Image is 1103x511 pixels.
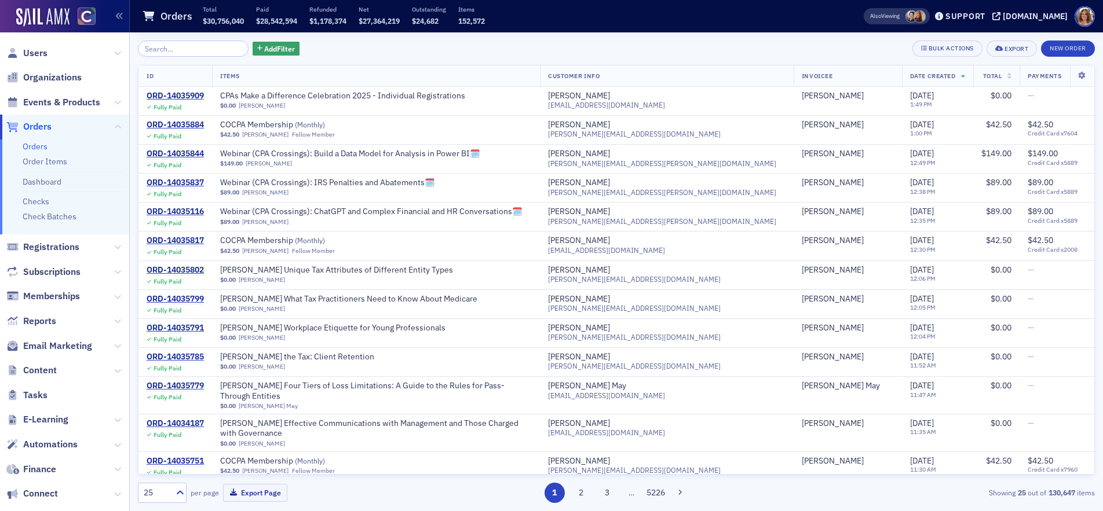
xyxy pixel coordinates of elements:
[910,188,936,196] time: 12:38 PM
[548,418,610,429] div: [PERSON_NAME]
[147,120,204,130] a: ORD-14035884
[458,16,485,25] span: 152,572
[23,141,48,152] a: Orders
[1028,206,1053,216] span: $89.00
[220,294,477,304] span: Surgent's What Tax Practitioners Need to Know About Medicare
[548,352,610,362] a: [PERSON_NAME]
[242,467,288,475] a: [PERSON_NAME]
[910,90,934,101] span: [DATE]
[597,483,618,503] button: 3
[986,206,1011,216] span: $89.00
[1028,217,1086,225] span: Credit Card x5889
[802,91,864,101] a: [PERSON_NAME]
[147,352,204,362] a: ORD-14035785
[802,149,864,159] div: [PERSON_NAME]
[6,389,48,402] a: Tasks
[23,389,48,402] span: Tasks
[154,307,181,314] div: Fully Paid
[239,334,285,341] a: [PERSON_NAME]
[147,72,154,80] span: ID
[220,236,366,246] span: COCPA Membership
[1028,418,1034,428] span: —
[1005,46,1028,52] div: Export
[220,102,236,109] span: $0.00
[160,9,192,23] h1: Orders
[147,456,204,466] div: ORD-14035751
[147,323,204,333] a: ORD-14035791
[910,216,936,225] time: 12:35 PM
[23,290,80,303] span: Memberships
[910,380,934,391] span: [DATE]
[802,323,864,333] a: [PERSON_NAME]
[220,178,434,188] span: Webinar (CPA Crossings): IRS Penalties and Abatements🗓️
[295,236,325,245] span: ( Monthly )
[802,120,894,130] span: Gretchen Koehler
[147,149,204,159] a: ORD-14035844
[220,265,453,275] a: [PERSON_NAME] Unique Tax Attributes of Different Entity Types
[992,12,1072,20] button: [DOMAIN_NAME]
[220,247,239,255] span: $42.50
[802,207,894,217] span: Paul Orban
[220,418,532,439] span: Surgent's Effective Communications with Management and Those Charged with Governance
[910,418,934,428] span: [DATE]
[154,133,181,140] div: Fully Paid
[359,16,400,25] span: $27,364,219
[910,264,934,275] span: [DATE]
[991,264,1011,275] span: $0.00
[242,189,288,196] a: [PERSON_NAME]
[147,236,204,246] a: ORD-14035817
[929,45,974,52] div: Bulk Actions
[548,456,610,466] a: [PERSON_NAME]
[23,211,76,222] a: Check Batches
[23,47,48,60] span: Users
[1028,177,1053,188] span: $89.00
[548,236,610,246] div: [PERSON_NAME]
[78,8,96,25] img: SailAMX
[910,129,932,137] time: 1:00 PM
[147,294,204,304] a: ORD-14035799
[220,418,532,439] a: [PERSON_NAME] Effective Communications with Management and Those Charged with Governance
[147,381,204,391] a: ORD-14035779
[6,315,56,328] a: Reports
[147,418,204,429] a: ORD-14034187
[23,438,78,451] span: Automations
[548,188,776,197] span: [PERSON_NAME][EMAIL_ADDRESS][PERSON_NAME][DOMAIN_NAME]
[1028,119,1053,130] span: $42.50
[154,161,181,169] div: Fully Paid
[910,361,936,369] time: 11:52 AM
[309,5,346,13] p: Refunded
[23,96,100,109] span: Events & Products
[910,274,936,282] time: 12:06 PM
[548,217,776,226] span: [PERSON_NAME][EMAIL_ADDRESS][PERSON_NAME][DOMAIN_NAME]
[910,235,934,245] span: [DATE]
[548,178,610,188] div: [PERSON_NAME]
[220,265,453,275] span: Surgent's Unique Tax Attributes of Different Entity Types
[220,456,366,466] a: COCPA Membership (Monthly)
[458,5,485,13] p: Items
[16,8,70,27] a: SailAMX
[147,91,204,101] a: ORD-14035909
[1028,188,1086,196] span: Credit Card x5889
[802,456,864,466] div: [PERSON_NAME]
[910,177,934,188] span: [DATE]
[23,196,49,207] a: Checks
[802,418,864,429] a: [PERSON_NAME]
[239,102,285,109] a: [PERSON_NAME]
[154,248,181,256] div: Fully Paid
[70,8,96,27] a: View Homepage
[203,5,244,13] p: Total
[912,41,983,57] button: Bulk Actions
[23,71,82,84] span: Organizations
[548,101,665,109] span: [EMAIL_ADDRESS][DOMAIN_NAME]
[220,323,445,333] span: Surgent's Workplace Etiquette for Young Professionals
[147,178,204,188] a: ORD-14035837
[203,16,244,25] span: $30,756,040
[802,236,864,246] a: [PERSON_NAME]
[6,413,68,426] a: E-Learning
[910,148,934,159] span: [DATE]
[6,47,48,60] a: Users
